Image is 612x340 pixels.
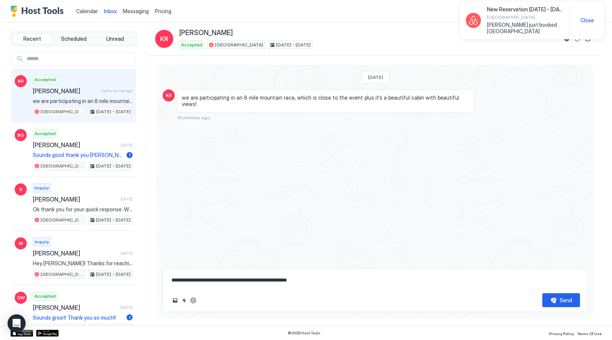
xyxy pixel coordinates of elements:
[276,42,311,48] span: [DATE] - [DATE]
[11,330,33,337] a: App Store
[35,130,56,137] span: Accepted
[33,195,118,203] span: [PERSON_NAME]
[41,271,83,278] span: [GEOGRAPHIC_DATA]
[11,32,137,46] div: tab-group
[129,152,131,158] span: 1
[33,314,124,321] span: Sounds great! Thank you so much!!
[96,271,131,278] span: [DATE] - [DATE]
[8,314,26,332] div: Open Intercom Messenger
[181,42,202,48] span: Accepted
[17,132,24,138] span: BG
[549,329,574,337] a: Privacy Policy
[466,13,481,28] div: Airbnb
[61,35,87,42] span: Scheduled
[54,34,94,44] button: Scheduled
[11,6,67,17] a: Host Tools Logo
[33,98,133,105] span: we are participating in an 8 mile mountain race, which is close to the event plus it’s a beautifu...
[155,8,171,15] span: Pricing
[121,143,133,148] span: [DATE]
[180,296,189,305] button: Quick reply
[560,296,572,304] div: Send
[102,88,133,93] span: half a minute ago
[24,52,136,65] input: Input Field
[33,260,133,267] span: Hey [PERSON_NAME]! Thanks for reaching out! All good questions. First and probably most important...
[96,163,131,169] span: [DATE] - [DATE]
[36,330,59,337] a: Google Play Store
[542,293,580,307] button: Send
[129,315,131,320] span: 1
[487,14,563,20] span: [GEOGRAPHIC_DATA]
[123,7,149,15] a: Messaging
[35,238,49,245] span: Inquiry
[33,87,99,95] span: [PERSON_NAME]
[487,22,563,35] span: [PERSON_NAME] just booked [GEOGRAPHIC_DATA]
[35,293,56,300] span: Accepted
[33,249,118,257] span: [PERSON_NAME]
[368,74,383,80] span: [DATE]
[41,108,83,115] span: [GEOGRAPHIC_DATA]
[96,325,131,332] span: [DATE] - [DATE]
[106,35,124,42] span: Unread
[104,8,117,14] span: Inbox
[123,8,149,14] span: Messaging
[33,141,118,149] span: [PERSON_NAME]
[96,108,131,115] span: [DATE] - [DATE]
[96,217,131,223] span: [DATE] - [DATE]
[215,42,263,48] span: [GEOGRAPHIC_DATA]
[177,115,210,120] span: 10 minutes ago
[104,7,117,15] a: Inbox
[76,8,98,14] span: Calendar
[160,34,168,43] span: KR
[171,296,180,305] button: Upload image
[35,76,56,83] span: Accepted
[95,34,135,44] button: Unread
[41,325,83,332] span: [GEOGRAPHIC_DATA]
[182,94,470,108] span: we are participating in an 8 mile mountain race, which is close to the event plus it’s a beautifu...
[18,78,24,85] span: KR
[19,186,22,193] span: S
[577,329,601,337] a: Terms Of Use
[580,17,594,24] span: Close
[288,331,320,335] span: © 2025 Host Tools
[121,197,133,202] span: [DATE]
[19,240,23,247] span: M
[121,305,133,310] span: [DATE]
[487,6,563,13] span: New Reservation [DATE] - [DATE]
[17,294,25,301] span: CW
[41,217,83,223] span: [GEOGRAPHIC_DATA]
[179,29,233,37] span: [PERSON_NAME]
[166,92,172,99] span: KR
[33,304,118,311] span: [PERSON_NAME]
[12,34,52,44] button: Recent
[189,296,198,305] button: ChatGPT Auto Reply
[76,7,98,15] a: Calendar
[41,163,83,169] span: [GEOGRAPHIC_DATA]
[33,152,124,158] span: Sounds good thank you [PERSON_NAME]!
[33,206,133,213] span: Ok thank you for your quick response. We are looking into all the things in the area and will get...
[121,251,133,256] span: [DATE]
[23,35,41,42] span: Recent
[577,331,601,336] span: Terms Of Use
[549,331,574,336] span: Privacy Policy
[35,185,49,191] span: Inquiry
